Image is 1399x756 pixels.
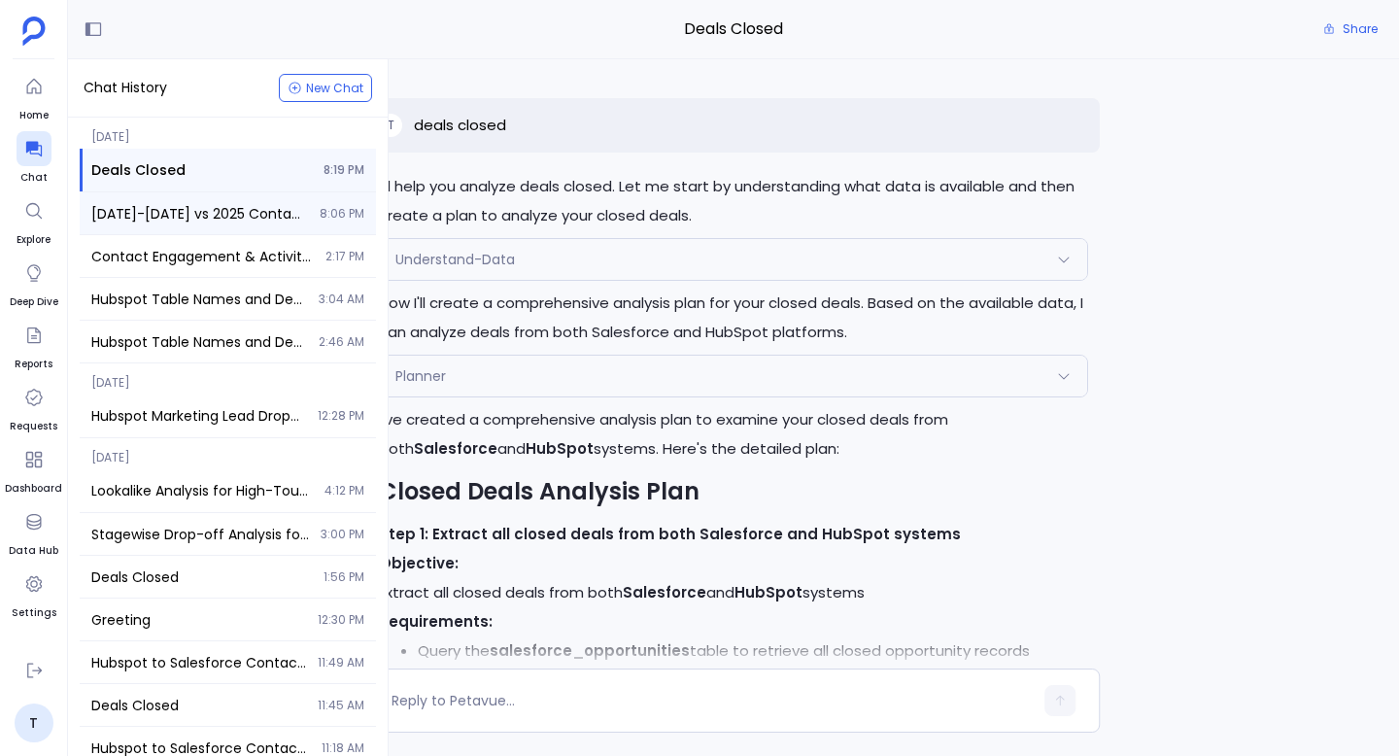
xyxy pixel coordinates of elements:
[91,696,306,715] span: Deals Closed
[318,655,364,670] span: 11:49 AM
[324,483,364,498] span: 4:12 PM
[306,83,363,94] span: New Chat
[5,481,62,497] span: Dashboard
[9,504,58,559] a: Data Hub
[12,567,56,621] a: Settings
[22,17,46,46] img: petavue logo
[80,118,376,145] span: [DATE]
[318,408,364,424] span: 12:28 PM
[388,118,394,133] span: T
[17,193,51,248] a: Explore
[9,543,58,559] span: Data Hub
[91,204,308,223] span: 2023-2024 vs 2025 Contact Engagement & Activity Cohort Analysis
[623,582,706,602] strong: Salesforce
[15,318,52,372] a: Reports
[379,524,961,544] strong: Step 1: Extract all closed deals from both Salesforce and HubSpot systems
[379,289,1088,347] p: Now I'll create a comprehensive analysis plan for your closed deals. Based on the available data,...
[414,114,506,137] p: deals closed
[91,247,314,266] span: Contact Engagement & Activity Analysis: 2023-2024 vs 2025 Cohort Comparison
[15,357,52,372] span: Reports
[17,69,51,123] a: Home
[1312,16,1389,43] button: Share
[319,292,364,307] span: 3:04 AM
[10,419,57,434] span: Requests
[91,653,306,672] span: Hubspot to Salesforce Contact Conversion Analysis (2023-2024) and Engagement Comparison
[91,567,312,587] span: Deals Closed
[379,475,1088,508] h2: Closed Deals Analysis Plan
[91,332,307,352] span: Hubspot Table Names and Descriptions
[15,704,53,742] a: T
[17,131,51,186] a: Chat
[17,108,51,123] span: Home
[17,170,51,186] span: Chat
[324,569,364,585] span: 1:56 PM
[318,698,364,713] span: 11:45 AM
[320,206,364,222] span: 8:06 PM
[395,366,446,386] span: Planner
[318,612,364,628] span: 12:30 PM
[367,17,1100,42] span: Deals Closed
[379,553,459,573] strong: Objective:
[379,405,1088,464] p: I've created a comprehensive analysis plan to examine your closed deals from both and systems. He...
[734,582,802,602] strong: HubSpot
[10,294,58,310] span: Deep Dive
[322,740,364,756] span: 11:18 AM
[324,162,364,178] span: 8:19 PM
[17,232,51,248] span: Explore
[5,442,62,497] a: Dashboard
[84,78,167,98] span: Chat History
[12,605,56,621] span: Settings
[10,380,57,434] a: Requests
[91,525,309,544] span: Stagewise Drop-off Analysis for Hubspot and Salesforce Leads
[379,172,1088,230] p: I'll help you analyze deals closed. Let me start by understanding what data is available and then...
[526,438,594,459] strong: HubSpot
[325,249,364,264] span: 2:17 PM
[395,250,515,269] span: Understand-Data
[80,438,376,465] span: [DATE]
[414,438,497,459] strong: Salesforce
[319,334,364,350] span: 2:46 AM
[91,290,307,309] span: Hubspot Table Names and Descriptions
[1343,21,1378,37] span: Share
[91,406,306,426] span: Hubspot Marketing Lead Dropoff Analysis
[379,549,1088,607] p: Extract all closed deals from both and systems
[91,160,312,180] span: Deals Closed
[91,481,313,500] span: Lookalike Analysis for High-Touch Contacts
[379,611,493,632] strong: Requirements:
[279,74,372,102] button: New Chat
[80,363,376,391] span: [DATE]
[91,610,306,630] span: Greeting
[321,527,364,542] span: 3:00 PM
[10,256,58,310] a: Deep Dive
